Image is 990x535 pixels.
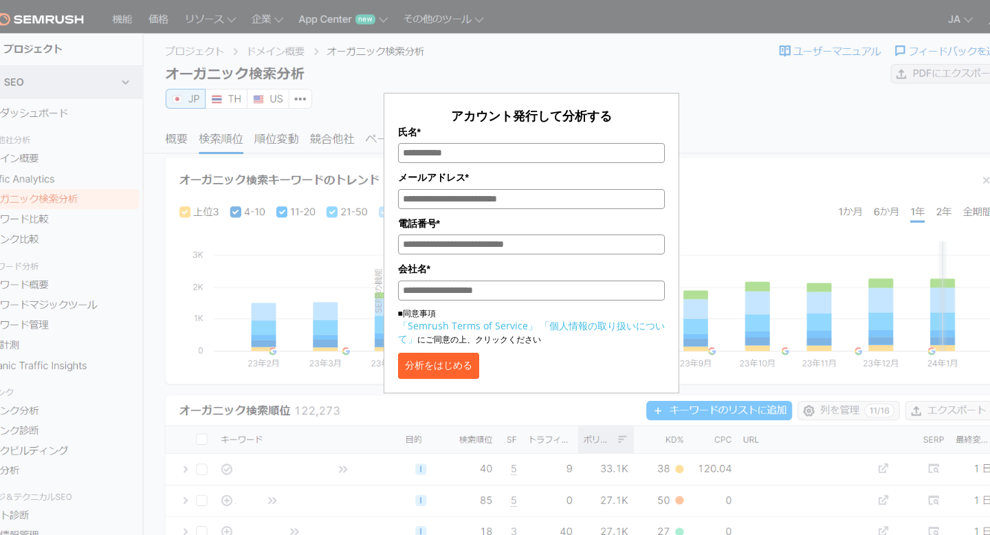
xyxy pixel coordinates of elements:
[398,353,479,379] button: 分析をはじめる
[398,216,665,231] label: 電話番号*
[398,319,665,345] a: 「個人情報の取り扱いについて」
[451,107,612,124] span: アカウント発行して分析する
[398,307,665,346] p: ■同意事項 にご同意の上、クリックください
[398,319,538,332] a: 「Semrush Terms of Service」
[398,170,665,185] label: メールアドレス*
